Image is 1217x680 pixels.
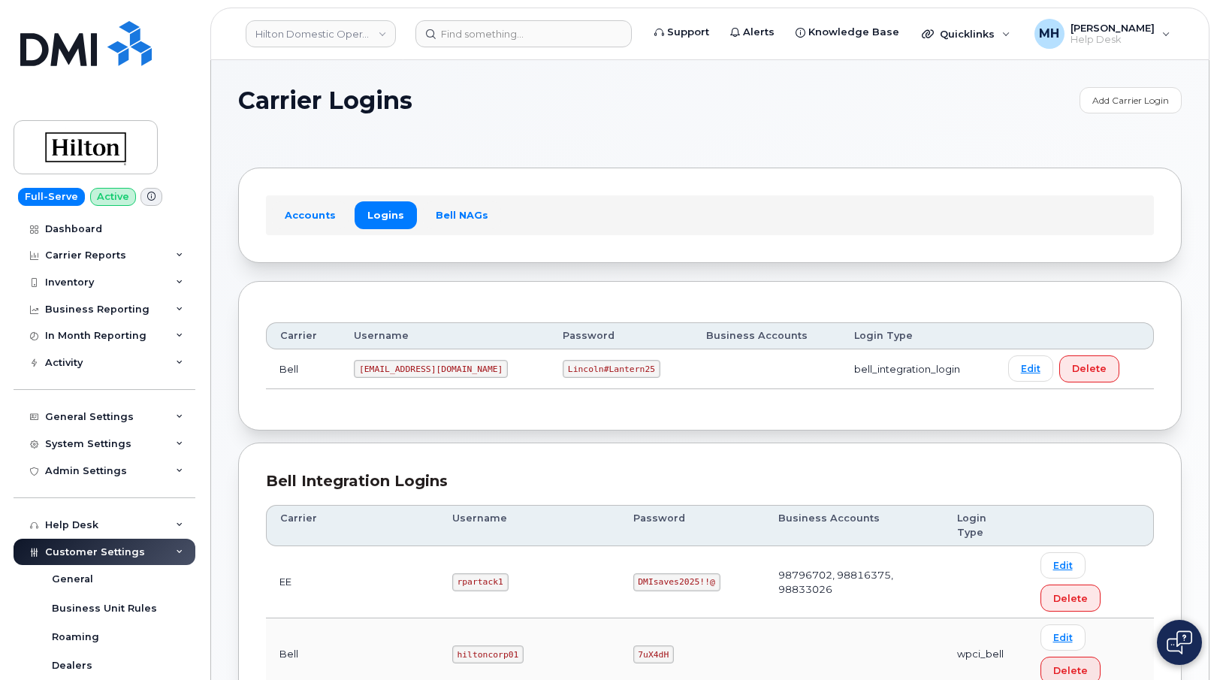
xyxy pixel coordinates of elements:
[1167,630,1192,654] img: Open chat
[266,349,340,389] td: Bell
[1008,355,1053,382] a: Edit
[1040,585,1101,612] button: Delete
[841,349,994,389] td: bell_integration_login
[944,505,1027,546] th: Login Type
[1053,663,1088,678] span: Delete
[1080,87,1182,113] a: Add Carrier Login
[423,201,501,228] a: Bell NAGs
[238,87,412,113] span: Carrier Logins
[620,505,765,546] th: Password
[452,645,524,663] code: hiltoncorp01
[355,201,417,228] a: Logins
[549,322,693,349] th: Password
[1040,552,1086,579] a: Edit
[266,470,1154,492] div: Bell Integration Logins
[633,645,674,663] code: 7uX4dH
[439,505,620,546] th: Username
[1053,591,1088,606] span: Delete
[354,360,508,378] code: [EMAIL_ADDRESS][DOMAIN_NAME]
[765,505,944,546] th: Business Accounts
[1072,361,1107,376] span: Delete
[633,573,720,591] code: DMIsaves2025!!@
[1059,355,1119,382] button: Delete
[266,505,439,546] th: Carrier
[1040,624,1086,651] a: Edit
[340,322,549,349] th: Username
[765,546,944,618] td: 98796702, 98816375, 98833026
[452,573,509,591] code: rpartack1
[272,201,349,228] a: Accounts
[841,322,994,349] th: Login Type
[266,546,439,618] td: EE
[266,322,340,349] th: Carrier
[563,360,660,378] code: Lincoln#Lantern25
[693,322,841,349] th: Business Accounts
